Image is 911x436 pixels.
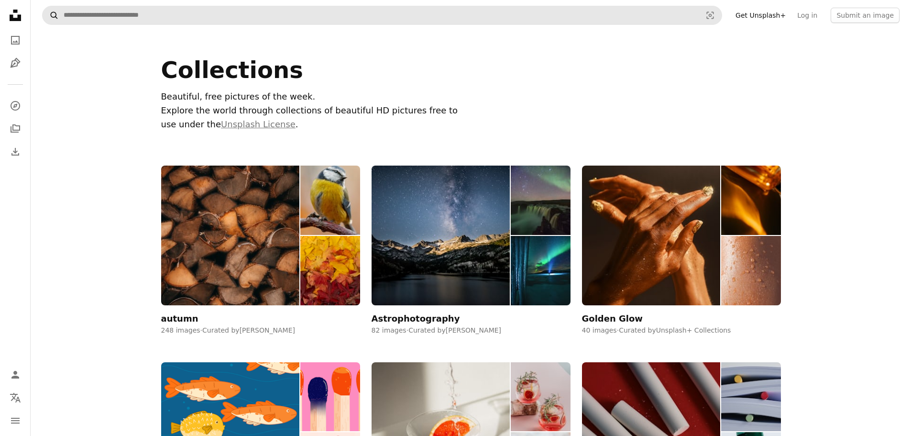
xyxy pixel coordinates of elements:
a: Get Unsplash+ [730,8,791,23]
div: Astrophotography [372,313,460,324]
div: Golden Glow [582,313,643,324]
img: premium_photo-1754759085924-d6c35cb5b7a4 [582,166,721,305]
img: photo-1522688761324-78b9ae926dfe [511,166,570,235]
h1: Beautiful, free pictures of the week. [161,90,465,104]
img: premium_vector-1753273912133-78195bea827b [300,362,360,432]
img: photo-1538592487700-be96de73306f [372,166,510,305]
a: Unsplash License [221,119,296,129]
img: premium_photo-1715107535104-f406dd88b1d6 [721,362,780,432]
a: autumn [161,166,360,323]
div: 248 images · Curated by [PERSON_NAME] [161,326,360,335]
a: Illustrations [6,54,25,73]
img: photo-1604321115296-f4b73745c7d9 [511,362,570,432]
img: photo-1637983927634-619de4ccecac [161,166,300,305]
div: 82 images · Curated by [PERSON_NAME] [372,326,571,335]
div: Collections [161,57,571,82]
img: photo-1613050447553-d160961965ba [511,236,570,305]
a: Golden Glow [582,166,781,323]
a: Log in [791,8,823,23]
div: 40 images · Curated by Unsplash+ Collections [582,326,781,335]
img: premium_photo-1754678475032-be8bd1823981 [721,166,780,235]
h2: Explore the world through collections of beautiful HD pictures free to use under the . [161,104,465,132]
img: premium_photo-1689298470390-7f58f3471f93 [721,236,780,305]
a: Collections [6,119,25,138]
button: Language [6,388,25,407]
button: Search Unsplash [43,6,59,24]
a: Explore [6,96,25,115]
img: photo-1638025877018-b0a0ede79082 [300,166,360,235]
a: Download History [6,142,25,161]
a: Astrophotography [372,166,571,323]
a: Photos [6,31,25,50]
a: Log in / Sign up [6,365,25,384]
img: photo-1638068969707-4642a41e901c [300,236,360,305]
button: Menu [6,411,25,430]
div: autumn [161,313,198,324]
form: Find visuals sitewide [42,6,722,25]
a: Home — Unsplash [6,6,25,27]
button: Visual search [699,6,722,24]
button: Submit an image [831,8,900,23]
